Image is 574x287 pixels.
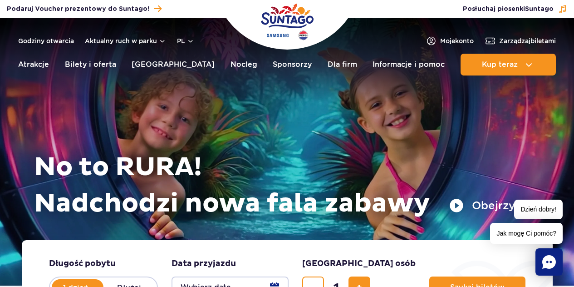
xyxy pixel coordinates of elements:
button: pl [177,36,194,45]
button: Kup teraz [461,54,556,76]
span: Data przyjazdu [172,258,236,269]
span: Podaruj Voucher prezentowy do Suntago! [7,5,149,14]
a: Atrakcje [18,54,49,76]
span: Posłuchaj piosenki [463,5,554,14]
a: Podaruj Voucher prezentowy do Suntago! [7,3,162,15]
a: Mojekonto [426,35,474,46]
a: Dla firm [328,54,357,76]
h1: No to RURA! Nadchodzi nowa fala zabawy [34,149,546,222]
a: Sponsorzy [273,54,312,76]
span: Długość pobytu [49,258,116,269]
a: Nocleg [231,54,257,76]
span: Suntago [525,6,554,12]
span: Zarządzaj biletami [499,36,556,45]
button: Obejrzyj spot [449,198,546,213]
a: Zarządzajbiletami [485,35,556,46]
a: Godziny otwarcia [18,36,74,45]
button: Posłuchaj piosenkiSuntago [463,5,567,14]
span: Moje konto [440,36,474,45]
div: Chat [535,248,563,276]
span: [GEOGRAPHIC_DATA] osób [302,258,416,269]
a: Informacje i pomoc [373,54,445,76]
a: Bilety i oferta [65,54,116,76]
span: Dzień dobry! [514,200,563,219]
span: Kup teraz [482,60,518,69]
button: Aktualny ruch w parku [85,37,166,45]
span: Jak mogę Ci pomóc? [490,223,563,244]
a: [GEOGRAPHIC_DATA] [132,54,215,76]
